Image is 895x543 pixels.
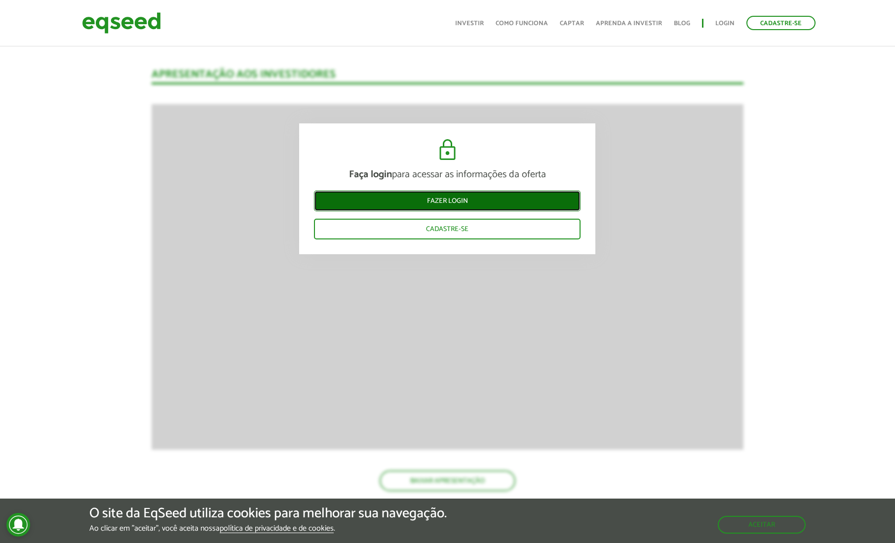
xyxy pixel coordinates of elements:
[718,516,806,534] button: Aceitar
[596,20,662,27] a: Aprenda a investir
[314,169,581,181] p: para acessar as informações da oferta
[496,20,548,27] a: Como funciona
[314,191,581,211] a: Fazer login
[89,524,447,533] p: Ao clicar em "aceitar", você aceita nossa .
[435,138,460,162] img: cadeado.svg
[455,20,484,27] a: Investir
[314,219,581,239] a: Cadastre-se
[89,506,447,521] h5: O site da EqSeed utiliza cookies para melhorar sua navegação.
[82,10,161,36] img: EqSeed
[349,166,392,183] strong: Faça login
[560,20,584,27] a: Captar
[220,525,334,533] a: política de privacidade e de cookies
[674,20,690,27] a: Blog
[746,16,816,30] a: Cadastre-se
[715,20,735,27] a: Login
